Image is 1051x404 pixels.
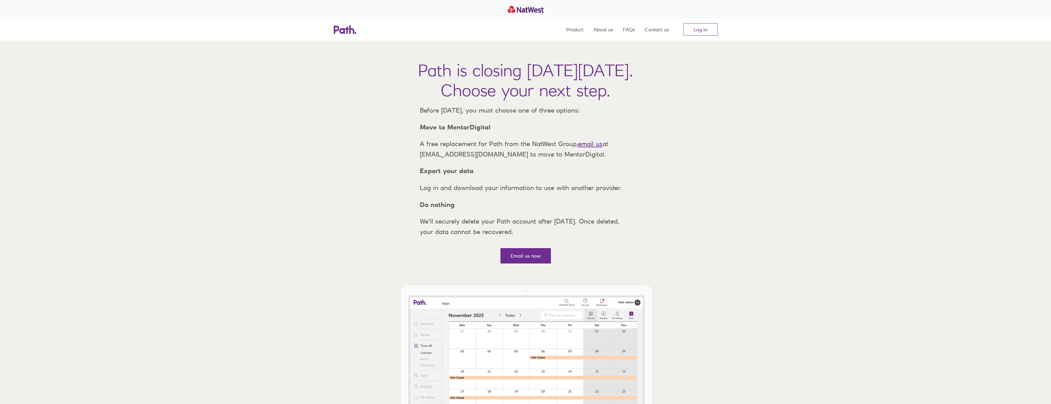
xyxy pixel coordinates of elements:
p: A free replacement for Path from the NatWest Group, at [EMAIL_ADDRESS][DOMAIN_NAME] to move to Me... [415,139,636,159]
a: Email us now [500,248,551,263]
strong: Move to MentorDigital [420,123,491,131]
h1: Path is closing [DATE][DATE]. Choose your next step. [418,60,633,100]
a: FAQs [623,18,635,41]
strong: Export your data [420,167,474,175]
a: About us [593,18,613,41]
a: Log in [683,23,718,36]
strong: Do nothing [420,201,455,208]
a: Contact us [645,18,669,41]
a: Product [566,18,583,41]
p: Before [DATE], you must choose one of three options: [415,105,636,116]
p: Log in and download your information to use with another provider. [415,183,636,193]
a: email us [578,140,603,148]
p: We’ll securely delete your Path account after [DATE]. Once deleted, your data cannot be recovered. [415,216,636,237]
